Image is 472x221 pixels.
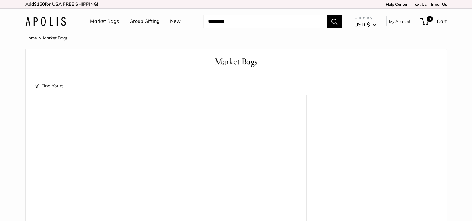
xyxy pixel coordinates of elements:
[437,18,447,24] span: Cart
[327,15,342,28] button: Search
[43,35,68,41] span: Market Bags
[354,13,376,22] span: Currency
[25,17,66,26] img: Apolis
[170,17,181,26] a: New
[427,16,433,22] span: 0
[354,20,376,30] button: USD $
[203,15,327,28] input: Search...
[386,2,408,7] a: Help Center
[130,17,160,26] a: Group Gifting
[413,2,427,7] a: Text Us
[25,35,37,41] a: Home
[421,17,447,26] a: 0 Cart
[389,18,411,25] a: My Account
[90,17,119,26] a: Market Bags
[431,2,447,7] a: Email Us
[35,82,63,90] button: Find Yours
[34,1,45,7] span: $150
[25,34,68,42] nav: Breadcrumb
[35,55,438,68] h1: Market Bags
[354,21,370,28] span: USD $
